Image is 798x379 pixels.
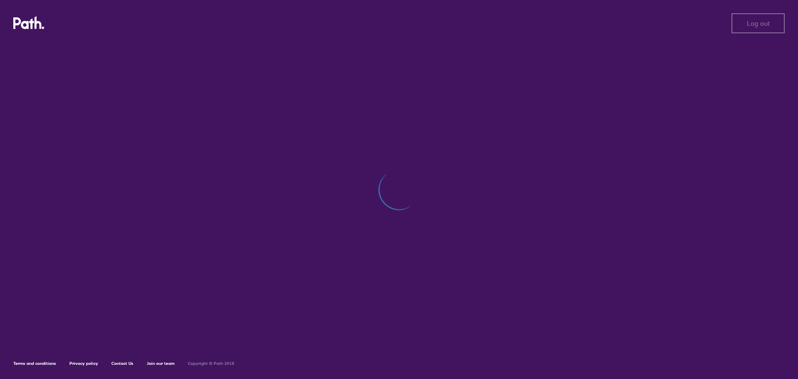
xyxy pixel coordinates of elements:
a: Terms and conditions [13,361,56,366]
span: Log out [747,20,770,27]
a: Contact Us [111,361,133,366]
a: Privacy policy [69,361,98,366]
a: Join our team [147,361,175,366]
button: Log out [731,13,785,33]
h6: Copyright © Path 2018 [188,361,234,366]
